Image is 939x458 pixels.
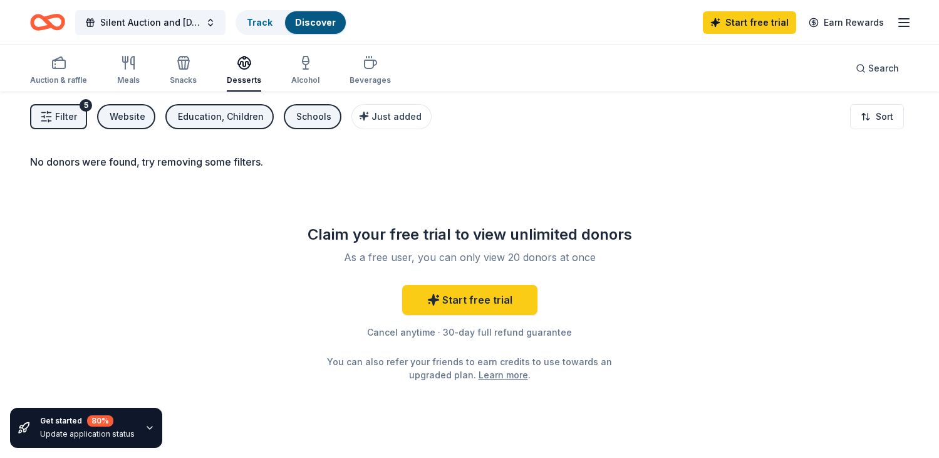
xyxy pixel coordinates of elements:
[236,10,347,35] button: TrackDiscover
[703,11,796,34] a: Start free trial
[30,75,87,85] div: Auction & raffle
[291,75,319,85] div: Alcohol
[55,109,77,124] span: Filter
[291,50,319,92] button: Alcohol
[117,50,140,92] button: Meals
[178,109,264,124] div: Education, Children
[289,325,650,340] div: Cancel anytime · 30-day full refund guarantee
[170,75,197,85] div: Snacks
[30,50,87,92] button: Auction & raffle
[87,415,113,427] div: 80 %
[868,61,899,76] span: Search
[30,154,909,169] div: No donors were found, try removing some filters.
[801,11,891,34] a: Earn Rewards
[350,75,391,85] div: Beverages
[351,104,432,129] button: Just added
[284,104,341,129] button: Schools
[227,50,261,92] button: Desserts
[289,225,650,245] div: Claim your free trial to view unlimited donors
[100,15,200,30] span: Silent Auction and [DATE]
[227,75,261,85] div: Desserts
[110,109,145,124] div: Website
[117,75,140,85] div: Meals
[846,56,909,81] button: Search
[40,415,135,427] div: Get started
[304,250,635,265] div: As a free user, you can only view 20 donors at once
[97,104,155,129] button: Website
[80,99,92,112] div: 5
[324,355,615,381] div: You can also refer your friends to earn credits to use towards an upgraded plan. .
[30,8,65,37] a: Home
[295,17,336,28] a: Discover
[402,285,537,315] a: Start free trial
[247,17,272,28] a: Track
[165,104,274,129] button: Education, Children
[479,368,528,381] a: Learn more
[170,50,197,92] button: Snacks
[876,109,893,124] span: Sort
[75,10,226,35] button: Silent Auction and [DATE]
[40,429,135,439] div: Update application status
[30,104,87,129] button: Filter5
[850,104,904,129] button: Sort
[296,109,331,124] div: Schools
[350,50,391,92] button: Beverages
[371,111,422,122] span: Just added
